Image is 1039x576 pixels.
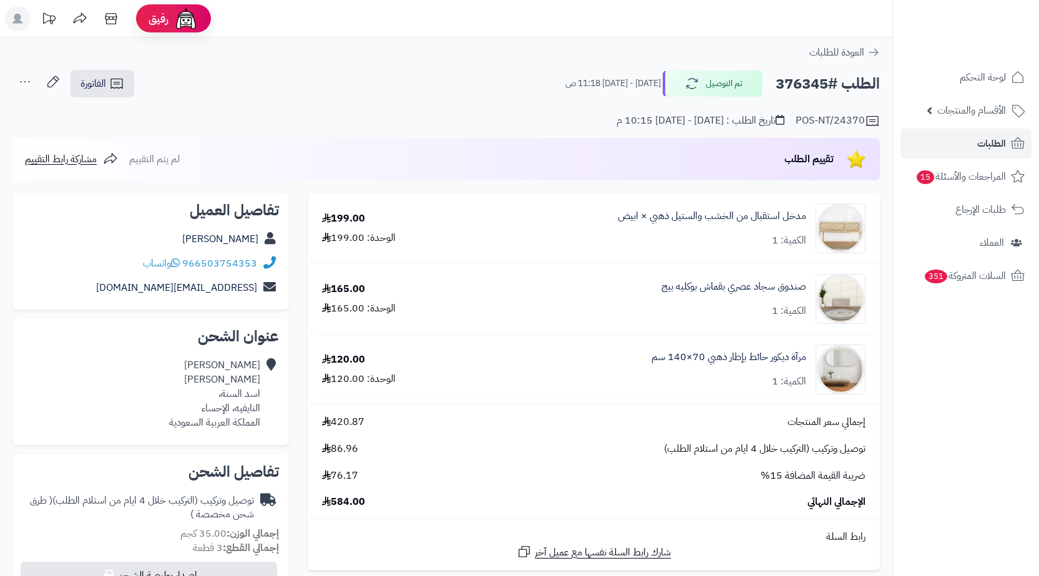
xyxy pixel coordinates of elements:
span: رفيق [149,11,168,26]
span: تقييم الطلب [784,152,834,167]
div: تاريخ الطلب : [DATE] - [DATE] 10:15 م [617,114,784,128]
a: طلبات الإرجاع [900,195,1032,225]
small: 3 قطعة [193,540,279,555]
div: 120.00 [322,353,365,367]
div: توصيل وتركيب (التركيب خلال 4 ايام من استلام الطلب) [22,494,254,522]
span: إجمالي سعر المنتجات [788,415,866,429]
div: 165.00 [322,282,365,296]
span: 86.96 [322,442,358,456]
div: POS-NT/24370 [796,114,880,129]
div: رابط السلة [313,530,875,544]
a: المراجعات والأسئلة15 [900,162,1032,192]
div: [PERSON_NAME] [PERSON_NAME] اسد السنة، النايفيه، الإحساء المملكة العربية السعودية [169,358,260,429]
span: 76.17 [322,469,358,483]
a: 966503754353 [182,256,257,271]
span: الفاتورة [80,76,106,91]
a: صندوق سجاد عصري بقماش بوكليه بيج [661,280,806,294]
a: العودة للطلبات [809,45,880,60]
a: مرآة ديكور حائط بإطار ذهبي 70×140 سم [651,350,806,364]
a: [PERSON_NAME] [182,232,258,247]
span: 584.00 [322,495,365,509]
a: العملاء [900,228,1032,258]
div: الوحدة: 199.00 [322,231,396,245]
small: 35.00 كجم [180,526,279,541]
span: 351 [925,270,947,283]
small: [DATE] - [DATE] 11:18 ص [565,77,661,90]
span: الإجمالي النهائي [807,495,866,509]
a: شارك رابط السلة نفسها مع عميل آخر [517,544,671,560]
span: مشاركة رابط التقييم [25,152,97,167]
img: 1753259984-1-90x90.jpg [816,274,865,324]
span: لم يتم التقييم [129,152,180,167]
a: تحديثات المنصة [33,6,64,34]
a: واتساب [143,256,180,271]
span: الأقسام والمنتجات [937,102,1006,119]
a: مدخل استقبال من الخشب والستيل ذهبي × ابيض [618,209,806,223]
a: الفاتورة [71,70,134,97]
span: ( طرق شحن مخصصة ) [30,493,254,522]
a: لوحة التحكم [900,62,1032,92]
span: 15 [917,170,934,184]
span: توصيل وتركيب (التركيب خلال 4 ايام من استلام الطلب) [664,442,866,456]
a: [EMAIL_ADDRESS][DOMAIN_NAME] [96,280,257,295]
h2: تفاصيل الشحن [22,464,279,479]
img: 1746014611-1-90x90.jpg [816,203,865,253]
span: طلبات الإرجاع [955,201,1006,218]
img: 1753785797-1-90x90.jpg [816,344,865,394]
span: ضريبة القيمة المضافة 15% [761,469,866,483]
div: الكمية: 1 [772,233,806,248]
div: الوحدة: 165.00 [322,301,396,316]
span: شارك رابط السلة نفسها مع عميل آخر [535,545,671,560]
h2: الطلب #376345 [776,71,880,97]
h2: عنوان الشحن [22,329,279,344]
div: الوحدة: 120.00 [322,372,396,386]
a: مشاركة رابط التقييم [25,152,118,167]
span: السلات المتروكة [924,267,1006,285]
div: الكمية: 1 [772,374,806,389]
span: لوحة التحكم [960,69,1006,86]
span: العودة للطلبات [809,45,864,60]
img: ai-face.png [173,6,198,31]
span: العملاء [980,234,1004,251]
button: تم التوصيل [663,71,763,97]
span: المراجعات والأسئلة [915,168,1006,185]
span: الطلبات [977,135,1006,152]
div: الكمية: 1 [772,304,806,318]
strong: إجمالي القطع: [223,540,279,555]
div: 199.00 [322,212,365,226]
strong: إجمالي الوزن: [227,526,279,541]
span: 420.87 [322,415,364,429]
a: الطلبات [900,129,1032,159]
a: السلات المتروكة351 [900,261,1032,291]
h2: تفاصيل العميل [22,203,279,218]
